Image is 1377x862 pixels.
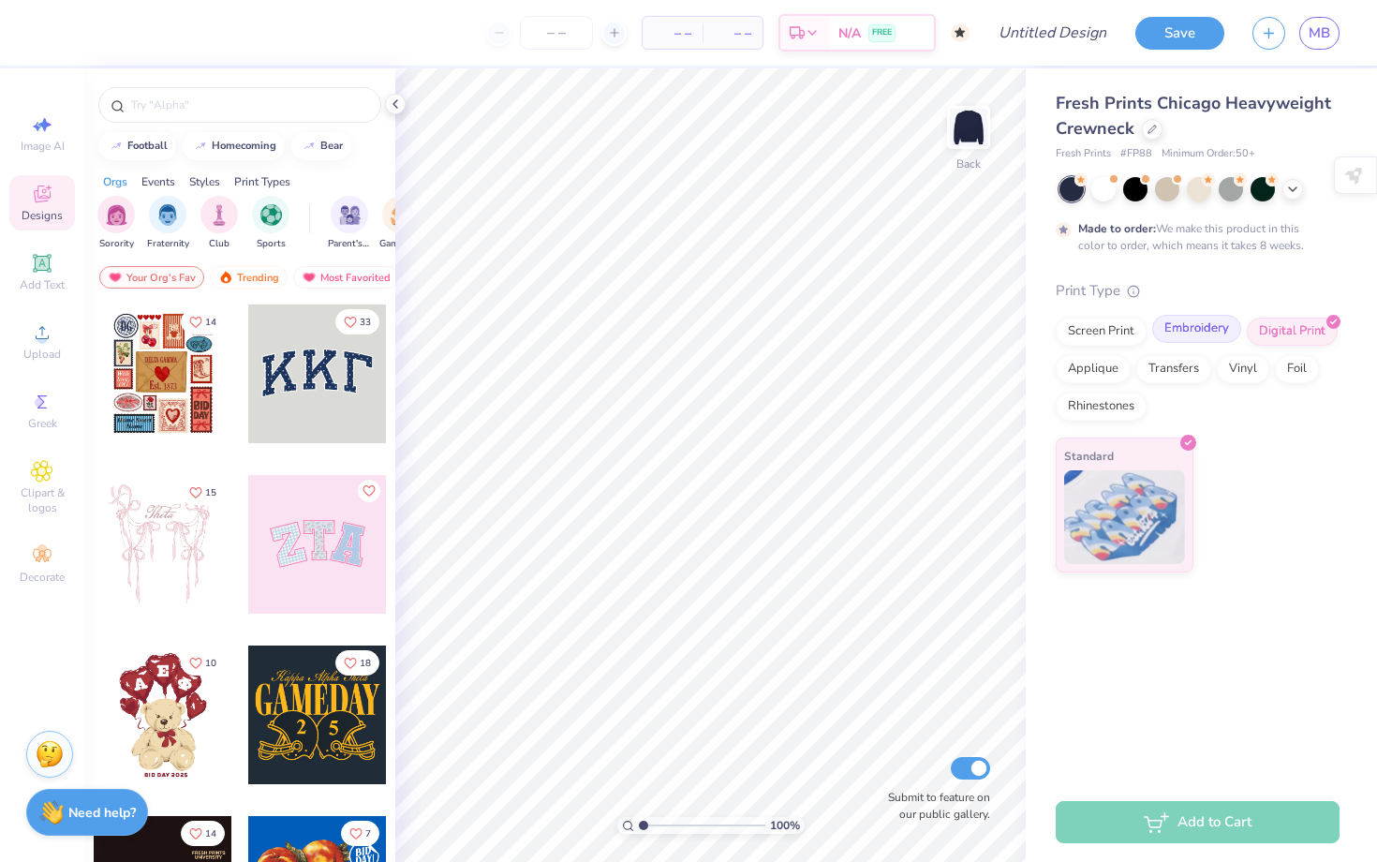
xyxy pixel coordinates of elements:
[200,196,238,251] div: filter for Club
[950,109,987,146] img: Back
[878,789,990,823] label: Submit to feature on our public gallery.
[20,277,65,292] span: Add Text
[302,141,317,152] img: trend_line.gif
[320,141,343,151] div: bear
[1299,17,1340,50] a: MB
[205,659,216,668] span: 10
[1056,92,1331,140] span: Fresh Prints Chicago Heavyweight Crewneck
[1056,146,1111,162] span: Fresh Prints
[1120,146,1152,162] span: # FP88
[127,141,168,151] div: football
[379,196,422,251] button: filter button
[147,237,189,251] span: Fraternity
[28,416,57,431] span: Greek
[193,141,208,152] img: trend_line.gif
[252,196,289,251] div: filter for Sports
[358,480,380,502] button: Like
[984,14,1121,52] input: Untitled Design
[1064,446,1114,466] span: Standard
[956,156,981,172] div: Back
[360,659,371,668] span: 18
[714,23,751,43] span: – –
[109,141,124,152] img: trend_line.gif
[108,271,123,284] img: most_fav.gif
[205,318,216,327] span: 14
[212,141,276,151] div: homecoming
[520,16,593,50] input: – –
[218,271,233,284] img: trending.gif
[157,204,178,226] img: Fraternity Image
[379,237,422,251] span: Game Day
[365,829,371,839] span: 7
[23,347,61,362] span: Upload
[257,237,286,251] span: Sports
[234,173,290,190] div: Print Types
[328,237,371,251] span: Parent's Weekend
[1135,17,1224,50] button: Save
[1056,355,1131,383] div: Applique
[205,829,216,839] span: 14
[147,196,189,251] div: filter for Fraternity
[379,196,422,251] div: filter for Game Day
[339,204,361,226] img: Parent's Weekend Image
[99,266,204,289] div: Your Org's Fav
[1064,470,1185,564] img: Standard
[260,204,282,226] img: Sports Image
[181,309,225,334] button: Like
[99,237,134,251] span: Sorority
[68,804,136,822] strong: Need help?
[1275,355,1319,383] div: Foil
[181,650,225,676] button: Like
[838,23,861,43] span: N/A
[1309,22,1330,44] span: MB
[129,96,369,114] input: Try "Alpha"
[181,480,225,505] button: Like
[98,132,176,160] button: football
[302,271,317,284] img: most_fav.gif
[328,196,371,251] button: filter button
[103,173,127,190] div: Orgs
[1078,220,1309,254] div: We make this product in this color to order, which means it takes 8 weeks.
[1056,393,1147,421] div: Rhinestones
[97,196,135,251] div: filter for Sorority
[335,650,379,676] button: Like
[1247,318,1338,346] div: Digital Print
[341,821,379,846] button: Like
[391,204,412,226] img: Game Day Image
[210,266,288,289] div: Trending
[147,196,189,251] button: filter button
[293,266,399,289] div: Most Favorited
[21,139,65,154] span: Image AI
[291,132,351,160] button: bear
[205,488,216,498] span: 15
[106,204,127,226] img: Sorority Image
[1152,315,1241,343] div: Embroidery
[770,817,800,834] span: 100 %
[22,208,63,223] span: Designs
[872,26,892,39] span: FREE
[252,196,289,251] button: filter button
[360,318,371,327] span: 33
[189,173,220,190] div: Styles
[654,23,691,43] span: – –
[181,821,225,846] button: Like
[1162,146,1255,162] span: Minimum Order: 50 +
[209,204,229,226] img: Club Image
[183,132,285,160] button: homecoming
[9,485,75,515] span: Clipart & logos
[328,196,371,251] div: filter for Parent's Weekend
[209,237,229,251] span: Club
[1056,280,1340,302] div: Print Type
[20,570,65,585] span: Decorate
[1136,355,1211,383] div: Transfers
[1056,318,1147,346] div: Screen Print
[335,309,379,334] button: Like
[97,196,135,251] button: filter button
[200,196,238,251] button: filter button
[1078,221,1156,236] strong: Made to order:
[1217,355,1269,383] div: Vinyl
[141,173,175,190] div: Events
